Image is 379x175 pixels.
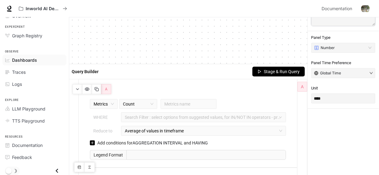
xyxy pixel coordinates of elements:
[320,71,341,76] span: Global Time
[12,57,37,63] span: Dashboards
[6,167,12,174] span: Dark mode toggle
[90,150,126,160] span: Legend Format
[264,68,300,75] span: Stage & Run Query
[12,118,45,124] span: TTS Playground
[311,35,375,40] span: Panel Type
[359,2,372,15] button: User avatar
[311,85,375,91] span: Unit
[311,68,375,78] button: Global Timedown
[93,114,108,121] article: WHERE
[12,106,45,112] span: LLM Playground
[2,115,66,126] a: TTS Playground
[12,32,42,39] span: Graph Registry
[123,99,154,109] span: Count
[369,71,373,75] span: down
[2,79,66,90] a: Logs
[2,67,66,77] a: Traces
[2,103,66,114] a: LLM Playground
[72,68,99,75] article: Query Builder
[321,45,335,50] span: Number
[16,2,70,15] button: All workspaces
[12,154,32,160] span: Feedback
[12,81,22,87] span: Logs
[2,30,66,41] a: Graph Registry
[101,84,111,94] button: A
[322,5,352,13] span: Documentation
[125,126,283,135] span: Average of values in timeframe
[2,55,66,65] a: Dashboards
[2,152,66,163] a: Feedback
[105,86,107,92] span: A
[301,83,304,90] span: A
[94,99,114,109] span: Metrics
[311,60,375,66] span: Panel Time Preference
[361,4,370,13] img: User avatar
[93,127,112,134] article: Reduce to
[12,142,43,148] span: Documentation
[252,67,305,77] button: Stage & Run Query
[2,140,66,151] a: Documentation
[97,140,208,146] article: Add conditions for and
[319,2,357,15] a: Documentation
[12,69,26,75] span: Traces
[26,6,60,11] p: Inworld AI Demos
[297,82,307,92] button: A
